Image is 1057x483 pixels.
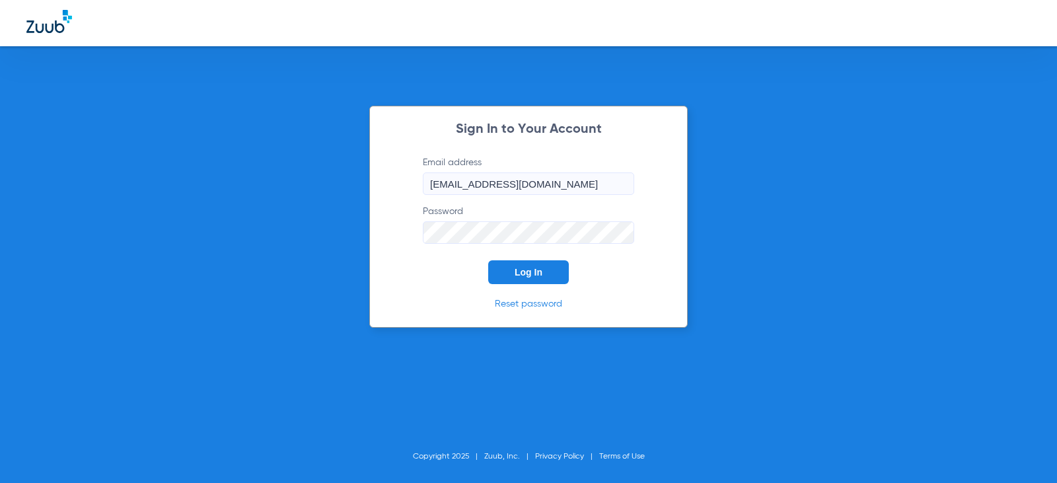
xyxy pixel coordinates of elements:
[423,172,634,195] input: Email address
[403,123,654,136] h2: Sign In to Your Account
[484,450,535,463] li: Zuub, Inc.
[423,221,634,244] input: Password
[423,156,634,195] label: Email address
[423,205,634,244] label: Password
[488,260,569,284] button: Log In
[413,450,484,463] li: Copyright 2025
[495,299,562,309] a: Reset password
[535,453,584,461] a: Privacy Policy
[26,10,72,33] img: Zuub Logo
[599,453,645,461] a: Terms of Use
[515,267,542,278] span: Log In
